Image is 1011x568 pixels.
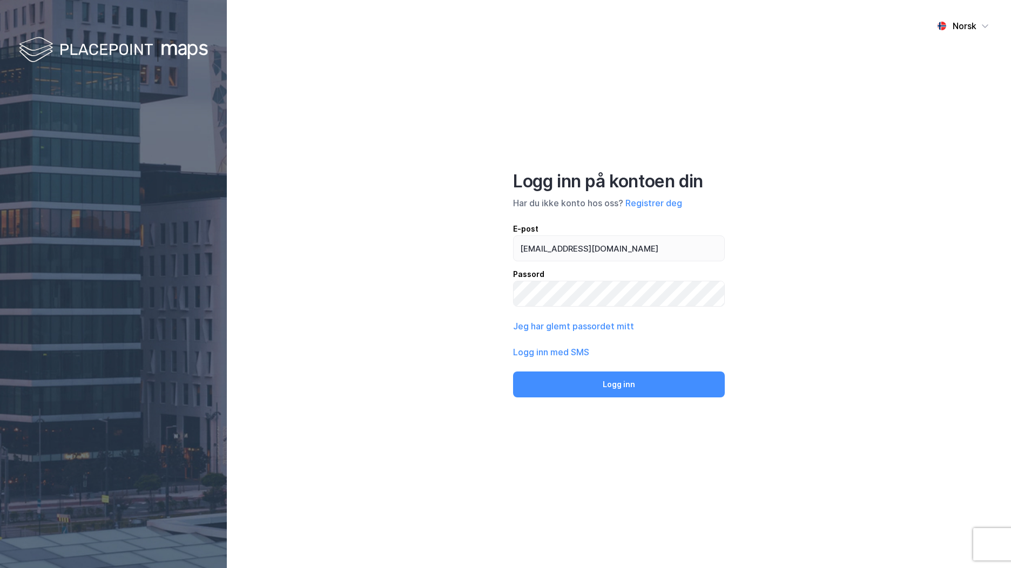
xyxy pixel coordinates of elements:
[513,346,589,359] button: Logg inn med SMS
[957,516,1011,568] iframe: Chat Widget
[513,320,634,333] button: Jeg har glemt passordet mitt
[513,371,725,397] button: Logg inn
[513,268,725,281] div: Passord
[513,171,725,192] div: Logg inn på kontoen din
[625,197,682,209] button: Registrer deg
[19,35,208,66] img: logo-white.f07954bde2210d2a523dddb988cd2aa7.svg
[953,19,976,32] div: Norsk
[957,516,1011,568] div: Kontrollprogram for chat
[513,197,725,209] div: Har du ikke konto hos oss?
[513,222,725,235] div: E-post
